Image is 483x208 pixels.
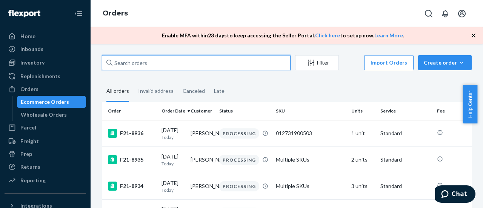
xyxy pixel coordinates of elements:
[97,3,134,25] ol: breadcrumbs
[20,72,60,80] div: Replenishments
[5,30,86,42] a: Home
[380,182,431,190] p: Standard
[435,185,475,204] iframe: Opens a widget where you can chat to one of our agents
[295,59,338,66] div: Filter
[374,32,403,39] a: Learn More
[421,6,436,21] button: Open Search Box
[162,126,185,140] div: [DATE]
[162,32,404,39] p: Enable MFA within 23 days to keep accessing the Seller Portal. to setup now. .
[364,55,414,70] button: Import Orders
[108,182,155,191] div: F21-8934
[219,181,259,191] div: PROCESSING
[20,137,39,145] div: Freight
[20,150,32,158] div: Prep
[348,173,377,199] td: 3 units
[216,102,273,120] th: Status
[102,102,158,120] th: Order
[377,102,434,120] th: Service
[5,43,86,55] a: Inbounds
[21,111,67,119] div: Wholesale Orders
[20,45,43,53] div: Inbounds
[102,55,291,70] input: Search orders
[20,32,35,40] div: Home
[5,161,86,173] a: Returns
[5,174,86,186] a: Reporting
[380,156,431,163] p: Standard
[295,55,339,70] button: Filter
[17,96,86,108] a: Ecommerce Orders
[20,177,46,184] div: Reporting
[273,146,348,173] td: Multiple SKUs
[380,129,431,137] p: Standard
[20,85,38,93] div: Orders
[158,102,188,120] th: Order Date
[348,120,377,146] td: 1 unit
[188,120,217,146] td: [PERSON_NAME]
[17,109,86,121] a: Wholesale Orders
[183,81,205,101] div: Canceled
[5,57,86,69] a: Inventory
[434,102,479,120] th: Fee
[463,85,477,123] button: Help Center
[162,179,185,193] div: [DATE]
[106,81,129,102] div: All orders
[454,6,469,21] button: Open account menu
[162,153,185,167] div: [DATE]
[5,148,86,160] a: Prep
[20,163,40,171] div: Returns
[424,59,466,66] div: Create order
[191,108,214,114] div: Customer
[5,83,86,95] a: Orders
[103,9,128,17] a: Orders
[5,135,86,147] a: Freight
[21,98,69,106] div: Ecommerce Orders
[162,160,185,167] p: Today
[219,128,259,139] div: PROCESSING
[418,55,472,70] button: Create order
[188,146,217,173] td: [PERSON_NAME]
[348,102,377,120] th: Units
[438,6,453,21] button: Open notifications
[162,187,185,193] p: Today
[5,70,86,82] a: Replenishments
[348,146,377,173] td: 2 units
[20,59,45,66] div: Inventory
[219,155,259,165] div: PROCESSING
[20,124,36,131] div: Parcel
[273,173,348,199] td: Multiple SKUs
[108,129,155,138] div: F21-8936
[273,102,348,120] th: SKU
[5,122,86,134] a: Parcel
[108,155,155,164] div: F21-8935
[188,173,217,199] td: [PERSON_NAME]
[315,32,340,39] a: Click here
[8,10,40,17] img: Flexport logo
[276,129,345,137] div: 012731900503
[138,81,174,101] div: Invalid address
[214,81,225,101] div: Late
[71,6,86,21] button: Close Navigation
[162,134,185,140] p: Today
